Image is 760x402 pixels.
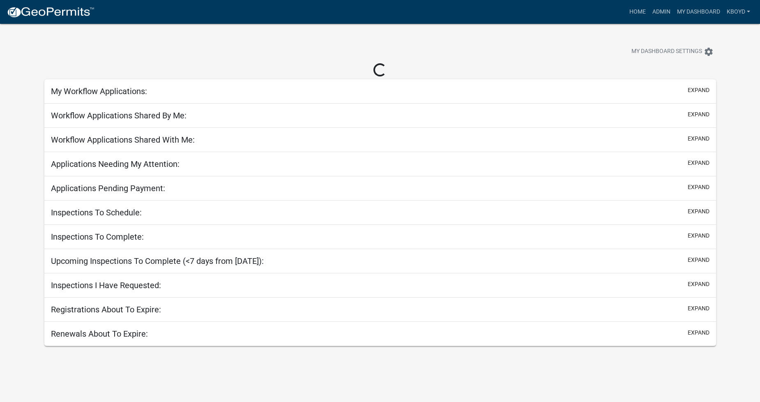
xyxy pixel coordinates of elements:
[51,256,264,266] h5: Upcoming Inspections To Complete (<7 days from [DATE]):
[688,231,709,240] button: expand
[625,44,720,60] button: My Dashboard Settingssettings
[723,4,753,20] a: kboyd
[51,183,165,193] h5: Applications Pending Payment:
[51,86,147,96] h5: My Workflow Applications:
[688,159,709,167] button: expand
[51,135,195,145] h5: Workflow Applications Shared With Me:
[626,4,649,20] a: Home
[51,305,161,314] h5: Registrations About To Expire:
[51,159,180,169] h5: Applications Needing My Attention:
[688,134,709,143] button: expand
[688,280,709,289] button: expand
[688,183,709,192] button: expand
[688,110,709,119] button: expand
[631,47,702,57] span: My Dashboard Settings
[674,4,723,20] a: My Dashboard
[688,256,709,264] button: expand
[51,232,144,242] h5: Inspections To Complete:
[51,329,148,339] h5: Renewals About To Expire:
[51,280,161,290] h5: Inspections I Have Requested:
[688,304,709,313] button: expand
[51,111,187,120] h5: Workflow Applications Shared By Me:
[688,328,709,337] button: expand
[688,207,709,216] button: expand
[649,4,674,20] a: Admin
[704,47,714,57] i: settings
[51,208,142,217] h5: Inspections To Schedule:
[688,86,709,95] button: expand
